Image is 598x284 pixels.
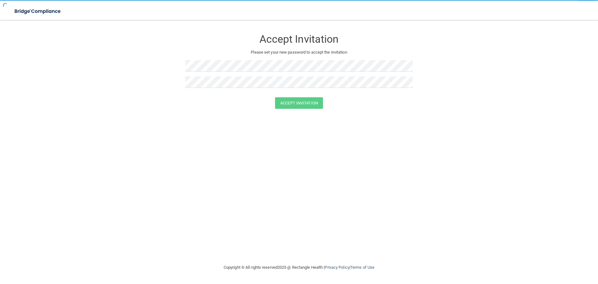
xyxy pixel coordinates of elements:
p: Please set your new password to accept the invitation [190,49,408,56]
a: Privacy Policy [325,265,349,270]
img: bridge_compliance_login_screen.278c3ca4.svg [9,5,67,18]
h3: Accept Invitation [185,33,413,45]
button: Accept Invitation [275,97,323,109]
a: Terms of Use [350,265,374,270]
div: Copyright © All rights reserved 2025 @ Rectangle Health | | [185,258,413,277]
